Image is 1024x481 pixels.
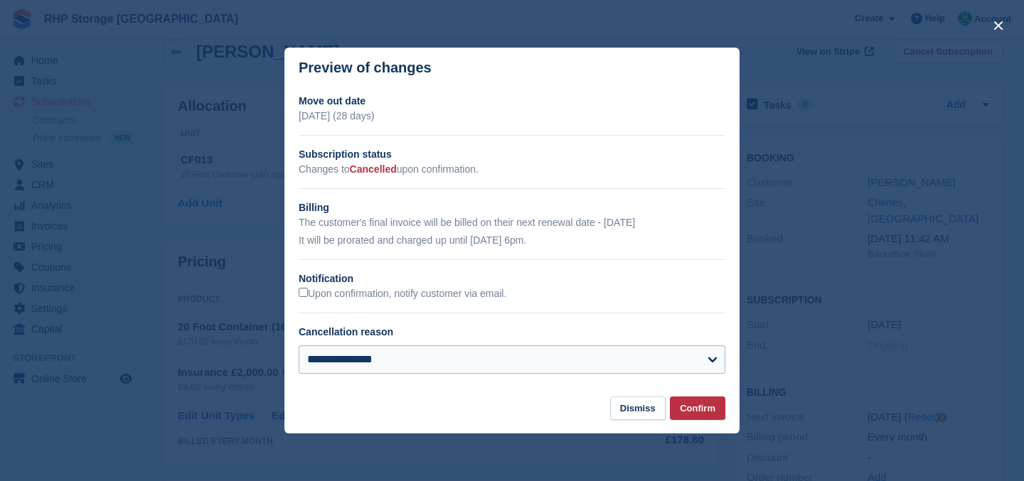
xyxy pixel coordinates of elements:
h2: Notification [299,271,725,286]
button: Dismiss [610,396,666,420]
p: The customer's final invoice will be billed on their next renewal date - [DATE] [299,215,725,230]
p: Changes to upon confirmation. [299,162,725,177]
input: Upon confirmation, notify customer via email. [299,288,308,297]
h2: Billing [299,200,725,215]
h2: Move out date [299,94,725,109]
p: It will be prorated and charged up until [DATE] 6pm. [299,233,725,248]
h2: Subscription status [299,147,725,162]
button: Confirm [670,396,725,420]
label: Cancellation reason [299,326,393,337]
button: close [987,14,1010,37]
label: Upon confirmation, notify customer via email. [299,288,506,301]
p: Preview of changes [299,60,432,76]
p: [DATE] (28 days) [299,109,725,124]
span: Cancelled [350,163,397,175]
